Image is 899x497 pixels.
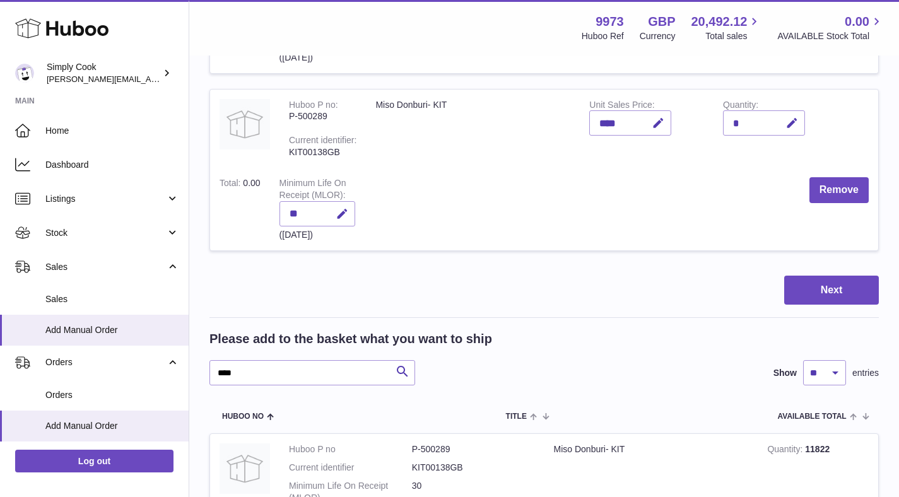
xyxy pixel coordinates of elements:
[705,30,761,42] span: Total sales
[209,330,492,348] h2: Please add to the basket what you want to ship
[220,443,270,494] img: Miso Donburi- KIT
[723,100,758,113] label: Quantity
[784,276,879,305] button: Next
[45,159,179,171] span: Dashboard
[45,324,179,336] span: Add Manual Order
[45,125,179,137] span: Home
[279,178,346,203] label: Minimum Life On Receipt (MLOR)
[222,412,264,421] span: Huboo no
[845,13,869,30] span: 0.00
[289,462,412,474] dt: Current identifier
[506,412,527,421] span: Title
[773,367,797,379] label: Show
[289,146,356,158] div: KIT00138GB
[777,13,884,42] a: 0.00 AVAILABLE Stock Total
[47,61,160,85] div: Simply Cook
[640,30,676,42] div: Currency
[366,90,580,168] td: Miso Donburi- KIT
[767,444,805,457] strong: Quantity
[45,227,166,239] span: Stock
[45,193,166,205] span: Listings
[412,443,535,455] dd: P-500289
[691,13,747,30] span: 20,492.12
[279,229,355,241] div: ([DATE])
[852,367,879,379] span: entries
[777,30,884,42] span: AVAILABLE Stock Total
[45,356,166,368] span: Orders
[279,52,355,64] div: ([DATE])
[582,30,624,42] div: Huboo Ref
[289,110,356,122] div: P-500289
[809,177,869,203] button: Remove
[220,178,243,191] label: Total
[45,420,179,432] span: Add Manual Order
[778,412,847,421] span: AVAILABLE Total
[289,443,412,455] dt: Huboo P no
[45,293,179,305] span: Sales
[15,64,34,83] img: rebecca@simplycook.com
[220,99,270,149] img: Miso Donburi- KIT
[412,462,535,474] dd: KIT00138GB
[15,450,173,472] a: Log out
[45,261,166,273] span: Sales
[289,135,356,148] div: Current identifier
[596,13,624,30] strong: 9973
[243,178,260,188] span: 0.00
[648,13,675,30] strong: GBP
[289,100,338,113] div: Huboo P no
[45,389,179,401] span: Orders
[691,13,761,42] a: 20,492.12 Total sales
[47,74,253,84] span: [PERSON_NAME][EMAIL_ADDRESS][DOMAIN_NAME]
[589,100,654,113] label: Unit Sales Price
